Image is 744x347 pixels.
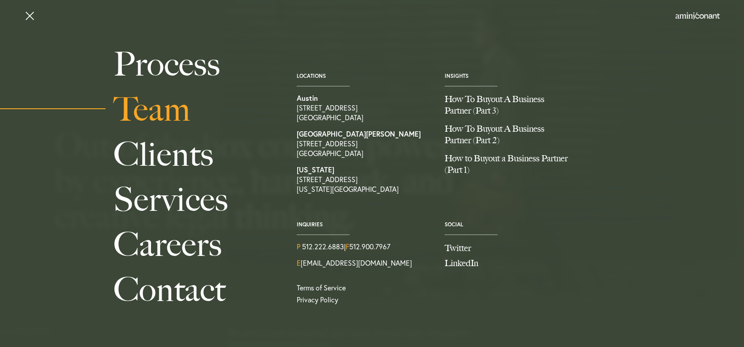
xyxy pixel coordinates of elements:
a: Process [114,42,277,87]
a: Terms of Service [297,283,346,293]
a: Call us at 5122226883 [302,242,344,252]
span: Inquiries [297,221,431,228]
a: Home [676,13,720,20]
a: Join us on LinkedIn [445,257,579,270]
a: Insights [445,72,468,79]
a: View on map [297,129,431,158]
a: How to Buyout a Business Partner (Part 1) [445,153,579,182]
strong: Austin [297,93,318,103]
a: How To Buyout A Business Partner (Part 3) [445,93,579,123]
span: Social [445,221,579,228]
a: Careers [114,222,277,267]
a: Team [114,87,277,132]
span: F [346,242,349,252]
a: View on map [297,93,431,122]
span: P [297,242,300,252]
strong: [US_STATE] [297,165,334,174]
a: Locations [297,72,326,79]
a: Services [114,177,277,222]
div: | 512.900.7967 [297,242,431,252]
a: Clients [114,132,277,177]
a: Contact [114,267,277,312]
a: Privacy Policy [297,295,431,305]
img: Amini & Conant [676,12,720,19]
strong: [GEOGRAPHIC_DATA][PERSON_NAME] [297,129,421,138]
a: How To Buyout A Business Partner (Part 2) [445,123,579,153]
a: View on map [297,165,431,194]
a: Follow us on Twitter [445,242,579,255]
a: Email Us [297,258,412,268]
span: E [297,258,301,268]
